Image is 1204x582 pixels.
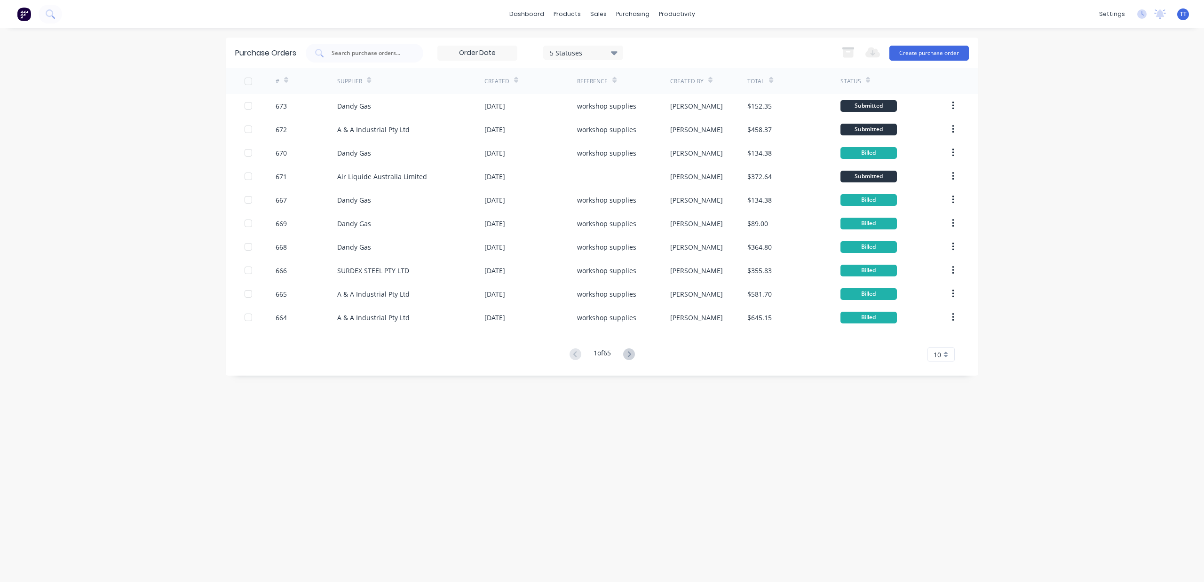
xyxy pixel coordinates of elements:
[840,77,861,86] div: Status
[276,289,287,299] div: 665
[889,46,969,61] button: Create purchase order
[484,289,505,299] div: [DATE]
[337,242,371,252] div: Dandy Gas
[235,47,296,59] div: Purchase Orders
[577,219,636,228] div: workshop supplies
[484,172,505,181] div: [DATE]
[484,148,505,158] div: [DATE]
[337,219,371,228] div: Dandy Gas
[840,194,897,206] div: Billed
[840,312,897,323] div: Billed
[747,195,772,205] div: $134.38
[577,77,608,86] div: Reference
[484,195,505,205] div: [DATE]
[276,148,287,158] div: 670
[337,266,409,275] div: SURDEX STEEL PTY LTD
[670,195,723,205] div: [PERSON_NAME]
[840,241,897,253] div: Billed
[670,242,723,252] div: [PERSON_NAME]
[747,289,772,299] div: $581.70
[670,77,704,86] div: Created By
[611,7,654,21] div: purchasing
[276,266,287,275] div: 666
[747,266,772,275] div: $355.83
[577,195,636,205] div: workshop supplies
[670,313,723,322] div: [PERSON_NAME]
[586,7,611,21] div: sales
[276,219,287,228] div: 669
[670,125,723,134] div: [PERSON_NAME]
[1180,10,1187,18] span: TT
[747,77,764,86] div: Total
[484,266,505,275] div: [DATE]
[577,148,636,158] div: workshop supplies
[747,313,772,322] div: $645.15
[577,266,636,275] div: workshop supplies
[670,266,723,275] div: [PERSON_NAME]
[276,195,287,205] div: 667
[337,172,427,181] div: Air Liquide Australia Limited
[337,289,410,299] div: A & A Industrial Pty Ltd
[747,101,772,111] div: $152.35
[670,219,723,228] div: [PERSON_NAME]
[484,101,505,111] div: [DATE]
[337,148,371,158] div: Dandy Gas
[594,348,611,362] div: 1 of 65
[337,195,371,205] div: Dandy Gas
[840,288,897,300] div: Billed
[337,125,410,134] div: A & A Industrial Pty Ltd
[840,124,897,135] div: Submitted
[577,289,636,299] div: workshop supplies
[331,48,409,58] input: Search purchase orders...
[484,125,505,134] div: [DATE]
[840,265,897,276] div: Billed
[1094,7,1130,21] div: settings
[934,350,941,360] span: 10
[840,100,897,112] div: Submitted
[840,147,897,159] div: Billed
[840,218,897,229] div: Billed
[577,125,636,134] div: workshop supplies
[670,101,723,111] div: [PERSON_NAME]
[276,313,287,322] div: 664
[337,77,362,86] div: Supplier
[505,7,549,21] a: dashboard
[747,148,772,158] div: $134.38
[550,47,617,57] div: 5 Statuses
[484,219,505,228] div: [DATE]
[840,171,897,182] div: Submitted
[670,289,723,299] div: [PERSON_NAME]
[670,172,723,181] div: [PERSON_NAME]
[276,101,287,111] div: 673
[484,77,509,86] div: Created
[484,313,505,322] div: [DATE]
[670,148,723,158] div: [PERSON_NAME]
[577,101,636,111] div: workshop supplies
[747,242,772,252] div: $364.80
[276,77,279,86] div: #
[276,172,287,181] div: 671
[17,7,31,21] img: Factory
[747,172,772,181] div: $372.64
[654,7,700,21] div: productivity
[438,46,517,60] input: Order Date
[276,242,287,252] div: 668
[577,313,636,322] div: workshop supplies
[747,125,772,134] div: $458.37
[549,7,586,21] div: products
[577,242,636,252] div: workshop supplies
[337,101,371,111] div: Dandy Gas
[337,313,410,322] div: A & A Industrial Pty Ltd
[747,219,768,228] div: $89.00
[276,125,287,134] div: 672
[484,242,505,252] div: [DATE]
